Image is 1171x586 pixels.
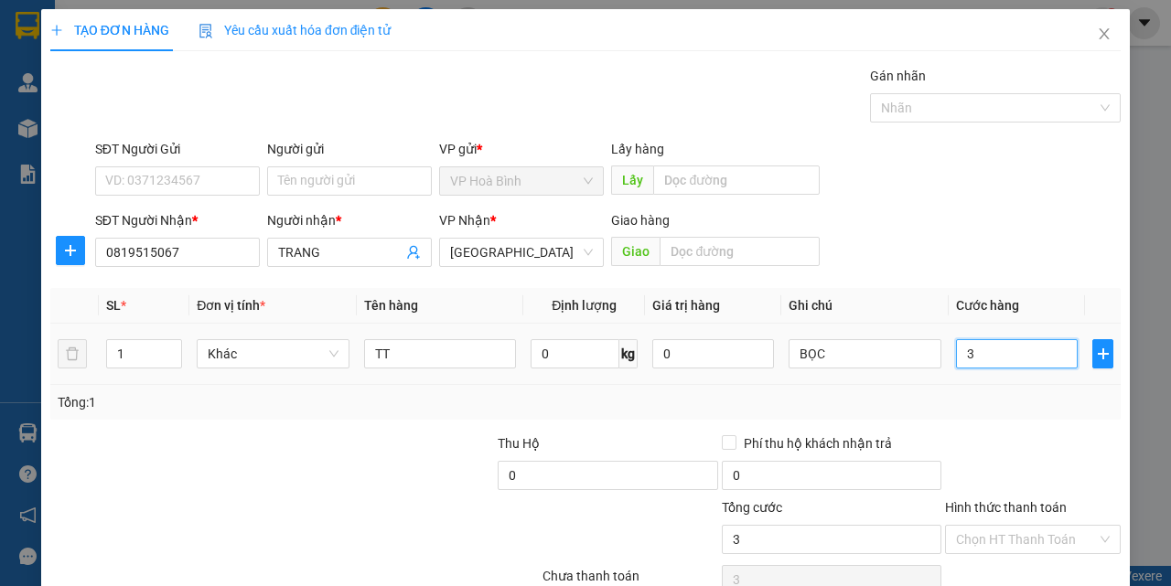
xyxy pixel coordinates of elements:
li: 995 [PERSON_NAME] [8,40,349,63]
div: Người gửi [267,139,432,159]
input: VD: Bàn, Ghế [364,339,517,368]
input: Dọc đường [653,165,819,195]
b: Nhà Xe Hà My [105,12,243,35]
img: icon [199,24,213,38]
button: delete [58,339,87,368]
span: TẠO ĐƠN HÀNG [50,23,169,37]
span: Phí thu hộ khách nhận trả [736,433,899,453]
li: 0946 508 595 [8,63,349,86]
span: Tổng cước [722,500,782,515]
span: Tên hàng [364,298,418,313]
span: Giao hàng [611,213,670,228]
button: Close [1079,9,1130,60]
span: plus [1093,346,1112,361]
th: Ghi chú [781,288,949,324]
div: Người nhận [267,210,432,230]
span: Định lượng [552,298,617,313]
span: VP Hoà Bình [450,167,593,195]
span: Giá trị hàng [652,298,720,313]
span: Khác [208,340,338,368]
input: Ghi Chú [789,339,941,368]
span: environment [105,44,120,59]
span: plus [57,243,84,258]
span: user-add [406,245,421,260]
span: Thu Hộ [498,436,540,451]
span: Yêu cầu xuất hóa đơn điện tử [199,23,392,37]
input: Dọc đường [660,237,819,266]
input: 0 [652,339,774,368]
div: Tổng: 1 [58,392,454,412]
span: phone [105,67,120,81]
label: Hình thức thanh toán [945,500,1067,515]
span: Đơn vị tính [197,298,265,313]
span: plus [50,24,63,37]
label: Gán nhãn [870,69,926,83]
button: plus [56,236,85,265]
div: VP gửi [439,139,604,159]
span: SL [106,298,121,313]
span: Cước hàng [956,298,1019,313]
span: Giao [611,237,660,266]
span: close [1097,27,1112,41]
div: SĐT Người Gửi [95,139,260,159]
div: SĐT Người Nhận [95,210,260,230]
span: kg [619,339,638,368]
button: plus [1092,339,1113,368]
b: GỬI : VP Hoà Bình [8,114,212,144]
span: Sài Gòn [450,239,593,266]
span: Lấy [611,165,653,195]
span: VP Nhận [439,213,490,228]
span: Lấy hàng [611,142,664,156]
